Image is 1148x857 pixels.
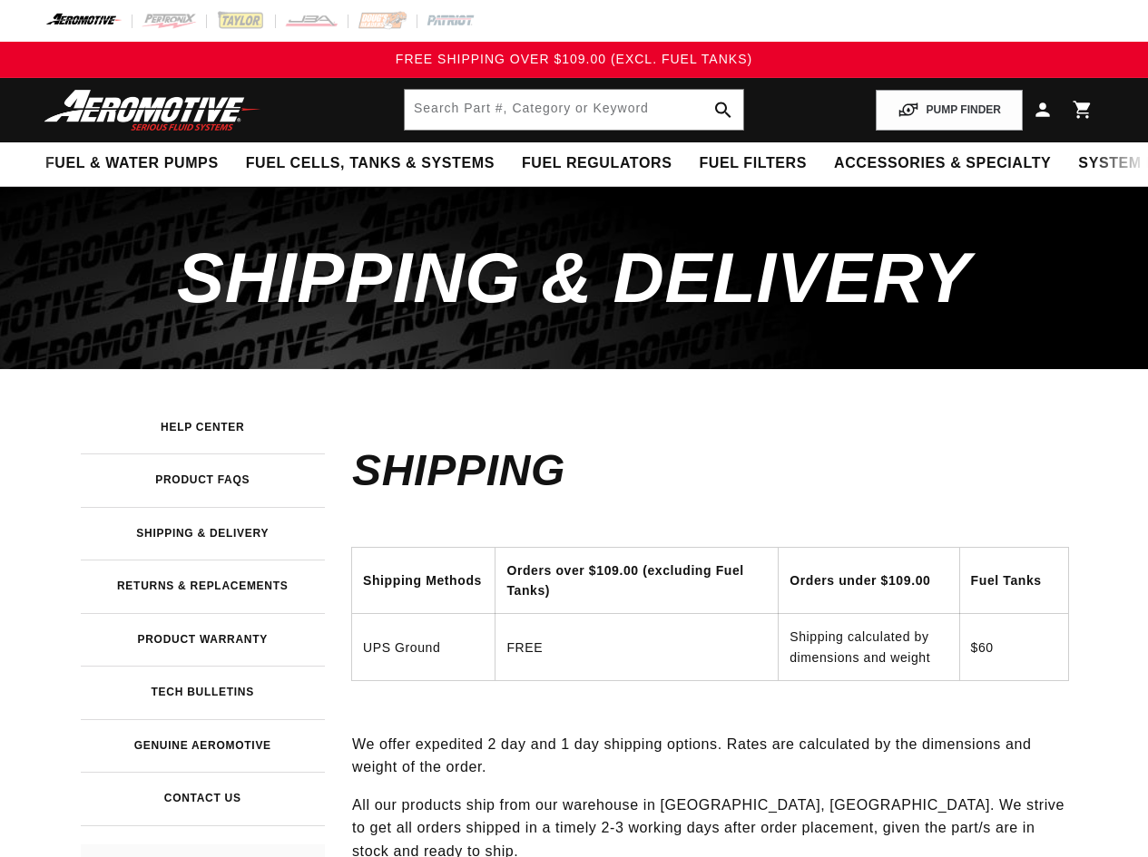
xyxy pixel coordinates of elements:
h3: Returns & Replacements [117,581,289,591]
a: Tech Bulletins [81,666,326,719]
h3: Help Center [161,423,244,433]
span: Shipping & Delivery [177,238,971,317]
a: Product Warranty [81,613,326,667]
span: Fuel Filters [699,154,807,173]
a: Contact Us [81,772,326,825]
span: Fuel Regulators [522,154,672,173]
input: Search by Part Number, Category or Keyword [405,90,743,130]
h3: Tech Bulletins [152,687,254,697]
td: Shipping calculated by dimensions and weight [779,614,959,680]
img: Aeromotive [39,89,266,131]
summary: Accessories & Specialty [820,142,1065,185]
summary: Fuel Cells, Tanks & Systems [232,142,508,185]
summary: Fuel Filters [685,142,820,185]
strong: Orders under $109.00 [790,573,930,588]
span: Fuel & Water Pumps [45,154,219,173]
a: Genuine Aeromotive [81,719,326,773]
button: PUMP FINDER [876,90,1023,131]
span: Accessories & Specialty [834,154,1051,173]
a: Returns & Replacements [81,560,326,613]
a: Shipping & Delivery [81,507,326,560]
summary: Fuel & Water Pumps [32,142,232,185]
button: search button [703,90,743,130]
span: FREE SHIPPING OVER $109.00 (EXCL. FUEL TANKS) [396,52,752,66]
h3: Genuine Aeromotive [134,741,271,751]
span: Fuel Cells, Tanks & Systems [246,154,495,173]
h3: Contact Us [164,794,241,803]
strong: Orders over $109.00 (excluding Fuel Tanks) [506,563,743,598]
a: Help Center [81,401,326,454]
td: UPS Ground [352,614,496,680]
h3: Product FAQs [155,475,250,485]
h4: Shipping [352,452,1068,490]
summary: Fuel Regulators [508,142,685,185]
h3: Shipping & Delivery [136,529,269,539]
p: We offer expedited 2 day and 1 day shipping options. Rates are calculated by the dimensions and w... [352,733,1068,779]
td: FREE [496,614,779,680]
strong: Shipping Methods [363,573,482,588]
strong: Fuel Tanks [971,573,1042,588]
h3: Product Warranty [137,635,268,645]
td: $60 [959,614,1067,680]
a: Product FAQs [81,453,326,507]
